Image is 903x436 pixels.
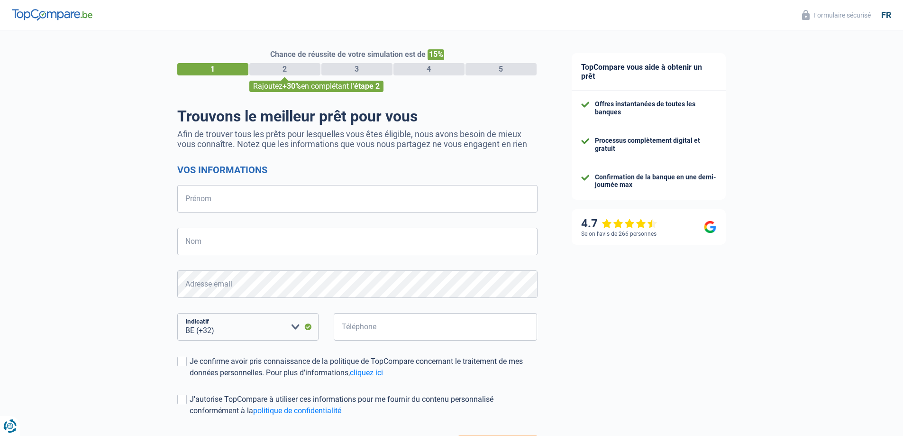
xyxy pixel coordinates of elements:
div: 5 [465,63,537,75]
div: TopCompare vous aide à obtenir un prêt [572,53,726,91]
div: 3 [321,63,392,75]
div: Je confirme avoir pris connaissance de la politique de TopCompare concernant le traitement de mes... [190,356,538,379]
div: 1 [177,63,248,75]
div: Processus complètement digital et gratuit [595,137,716,153]
span: étape 2 [354,82,380,91]
span: +30% [283,82,301,91]
div: J'autorise TopCompare à utiliser ces informations pour me fournir du contenu personnalisé conform... [190,394,538,417]
div: Offres instantanées de toutes les banques [595,100,716,116]
div: 4 [393,63,465,75]
div: Confirmation de la banque en une demi-journée max [595,173,716,189]
span: 15% [428,49,444,60]
a: politique de confidentialité [253,406,341,415]
a: cliquez ici [350,368,383,377]
div: fr [881,10,891,20]
div: Selon l’avis de 266 personnes [581,231,657,237]
div: Rajoutez en complétant l' [249,81,383,92]
button: Formulaire sécurisé [796,7,876,23]
span: Chance de réussite de votre simulation est de [270,50,426,59]
div: 2 [249,63,320,75]
img: TopCompare Logo [12,9,92,20]
h2: Vos informations [177,164,538,176]
p: Afin de trouver tous les prêts pour lesquelles vous êtes éligible, nous avons besoin de mieux vou... [177,129,538,149]
div: 4.7 [581,217,657,231]
input: 401020304 [334,313,538,341]
h1: Trouvons le meilleur prêt pour vous [177,107,538,125]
